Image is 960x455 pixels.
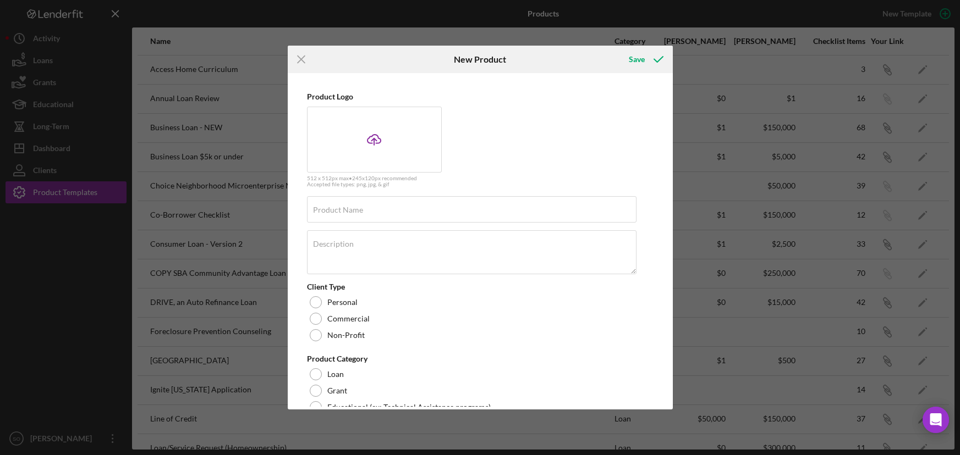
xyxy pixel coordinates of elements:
label: Educational (ex: Technical Assistance programs) [327,403,491,412]
label: Non-Profit [327,331,365,340]
h6: New Product [454,54,506,64]
label: Product Name [313,206,363,214]
div: Product Category [307,354,637,363]
div: Client Type [307,282,637,291]
div: Open Intercom Messenger [923,407,949,433]
label: Commercial [327,314,370,323]
label: Grant [327,386,347,395]
div: 512 x 512px max • 245 x 120 px recommended [307,175,637,182]
label: Product Logo [307,92,353,101]
button: Save [618,48,672,70]
label: Loan [327,370,344,379]
label: Description [313,240,354,248]
div: Save [629,48,645,70]
label: Personal [327,298,358,307]
div: Accepted file types: png, jpg, & gif [307,181,637,188]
